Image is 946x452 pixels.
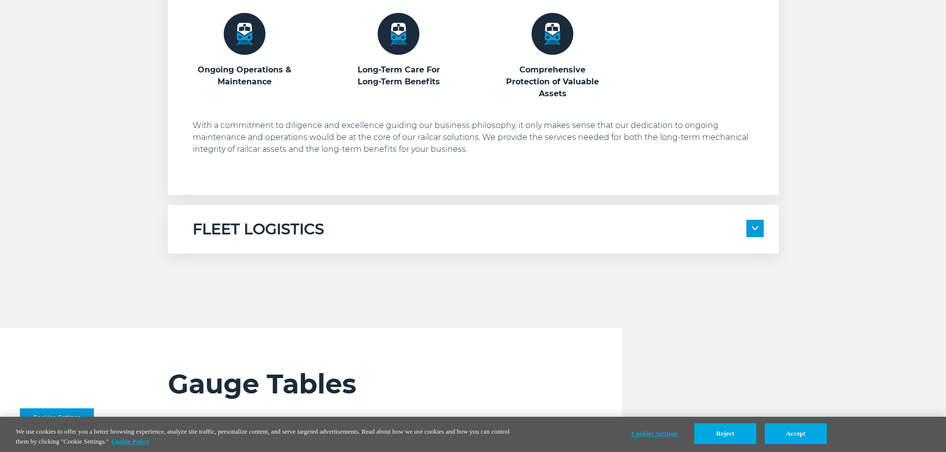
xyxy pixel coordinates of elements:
p: With a commitment to diligence and excellence guiding our business philosophy, it only makes sens... [193,120,764,155]
div: We use cookies to offer you a better browsing experience, analyze site traffic, personalize conte... [16,427,520,446]
button: Reject [694,423,756,444]
h3: Ongoing Operations & Maintenance [193,64,297,88]
h5: FLEET LOGISTICS [193,220,324,239]
img: arrow [752,226,758,230]
h3: Long-Term Care For Long-Term Benefits [347,64,451,88]
button: Accept [765,423,827,444]
h3: Comprehensive Protection of Valuable Assets [501,64,605,100]
a: More information about your privacy, opens in a new tab [111,438,149,445]
p: Search our tank car gauge tables by reporting marks and car number. [168,415,622,427]
h2: Gauge Tables [168,368,622,400]
button: Cookies Settings [20,408,94,427]
button: Cookies Settings [624,424,686,444]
